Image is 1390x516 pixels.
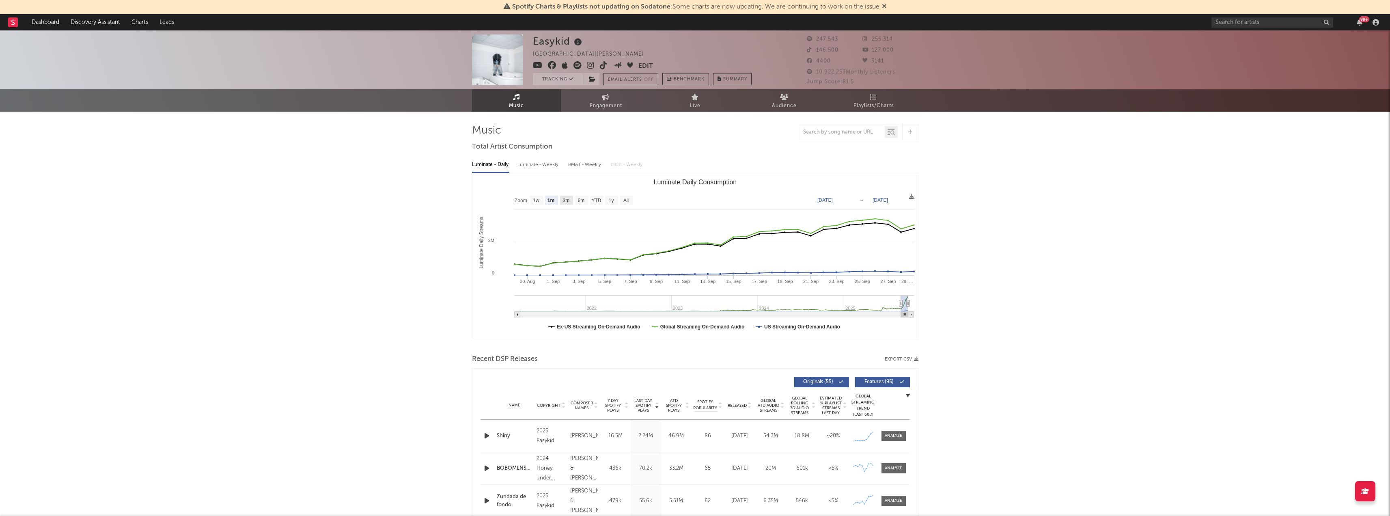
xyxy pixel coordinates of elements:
[700,279,715,284] text: 13. Sep
[807,58,831,64] span: 4400
[126,14,154,30] a: Charts
[901,279,913,284] text: 29. …
[713,73,752,85] button: Summary
[873,197,888,203] text: [DATE]
[789,464,816,473] div: 601k
[752,279,767,284] text: 17. Sep
[726,432,753,440] div: [DATE]
[663,432,690,440] div: 46.9M
[820,396,842,415] span: Estimated % Playlist Streams Last Day
[512,4,670,10] span: Spotify Charts & Playlists not updating on Sodatone
[694,432,722,440] div: 86
[807,37,838,42] span: 247.543
[663,497,690,505] div: 5.51M
[757,464,784,473] div: 20M
[777,279,793,284] text: 19. Sep
[726,279,741,284] text: 15. Sep
[820,497,847,505] div: <5%
[633,432,659,440] div: 2.24M
[789,497,816,505] div: 546k
[726,464,753,473] div: [DATE]
[789,432,816,440] div: 18.8M
[478,217,484,268] text: Luminate Daily Streams
[512,4,879,10] span: : Some charts are now updating. We are continuing to work on the issue
[570,431,598,441] div: [PERSON_NAME]
[723,77,747,82] span: Summary
[491,270,494,275] text: 0
[603,73,658,85] button: Email AlertsOff
[633,497,659,505] div: 55.6k
[757,398,780,413] span: Global ATD Audio Streams
[653,179,737,186] text: Luminate Daily Consumption
[572,279,585,284] text: 3. Sep
[557,324,640,330] text: Ex-US Streaming On-Demand Audio
[851,393,875,418] div: Global Streaming Trend (Last 60D)
[497,432,532,440] a: Shiny
[855,377,910,387] button: Features(95)
[789,396,811,415] span: Global Rolling 7D Audio Streams
[537,403,560,408] span: Copyright
[533,50,653,59] div: [GEOGRAPHIC_DATA] | [PERSON_NAME]
[1357,19,1362,26] button: 99+
[674,279,690,284] text: 11. Sep
[533,35,584,48] div: Easykid
[624,279,637,284] text: 7. Sep
[674,75,705,84] span: Benchmark
[880,279,896,284] text: 27. Sep
[803,279,819,284] text: 21. Sep
[757,432,784,440] div: 54.3M
[497,493,532,509] a: Zundada de fondo
[633,398,654,413] span: Last Day Spotify Plays
[590,101,622,111] span: Engagement
[807,69,895,75] span: 10.922.253 Monthly Listeners
[663,398,685,413] span: ATD Spotify Plays
[820,432,847,440] div: ~ 20 %
[533,198,539,203] text: 1w
[772,101,797,111] span: Audience
[562,198,569,203] text: 3m
[859,197,864,203] text: →
[26,14,65,30] a: Dashboard
[651,89,740,112] a: Live
[65,14,126,30] a: Discovery Assistant
[1359,16,1369,22] div: 99 +
[693,399,717,411] span: Spotify Popularity
[602,497,629,505] div: 479k
[472,89,561,112] a: Music
[509,101,524,111] span: Music
[807,47,838,53] span: 146.500
[602,464,629,473] div: 436k
[472,158,509,172] div: Luminate - Daily
[472,354,538,364] span: Recent DSP Releases
[537,454,566,483] div: 2024 Honey. under exclusive license to Worldwide Records
[862,37,893,42] span: 255.314
[547,198,554,203] text: 1m
[882,4,887,10] span: Dismiss
[598,279,611,284] text: 5. Sep
[515,198,527,203] text: Zoom
[817,197,833,203] text: [DATE]
[694,464,722,473] div: 65
[520,279,535,284] text: 30. Aug
[547,279,560,284] text: 1. Sep
[537,491,566,511] div: 2025 Easykid
[633,464,659,473] div: 70.2k
[561,89,651,112] a: Engagement
[570,454,598,483] div: [PERSON_NAME] & [PERSON_NAME] De [PERSON_NAME]
[497,402,532,408] div: Name
[862,47,894,53] span: 127.000
[794,377,849,387] button: Originals(55)
[570,486,598,516] div: [PERSON_NAME] & [PERSON_NAME]
[602,398,624,413] span: 7 Day Spotify Plays
[497,464,532,473] a: BOBOMENSOTONTO
[662,73,709,85] a: Benchmark
[807,79,854,84] span: Jump Score: 81.5
[799,129,885,136] input: Search by song name or URL
[885,357,918,362] button: Export CSV
[663,464,690,473] div: 33.2M
[829,279,844,284] text: 23. Sep
[568,158,603,172] div: BMAT - Weekly
[860,380,898,384] span: Features ( 95 )
[533,73,584,85] button: Tracking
